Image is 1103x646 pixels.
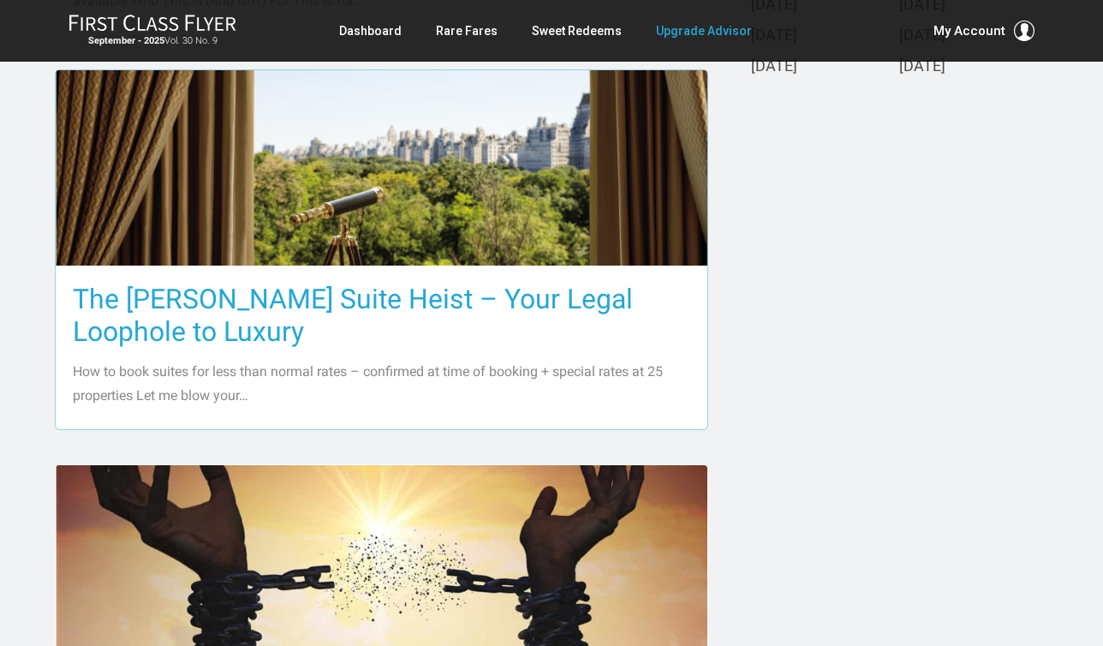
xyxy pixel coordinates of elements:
a: Sweet Redeems [532,15,622,46]
img: First Class Flyer [69,14,236,32]
strong: September - 2025 [88,35,164,46]
a: First Class FlyerSeptember - 2025Vol. 30 No. 9 [69,14,236,48]
small: Vol. 30 No. 9 [69,35,236,47]
span: My Account [933,21,1005,41]
p: How to book suites for less than normal rates – confirmed at time of booking + special rates at 2... [73,360,690,408]
a: Upgrade Advisor [656,15,752,46]
a: The [PERSON_NAME] Suite Heist – Your Legal Loophole to Luxury How to book suites for less than no... [55,69,708,430]
h3: The [PERSON_NAME] Suite Heist – Your Legal Loophole to Luxury [73,283,690,348]
a: Dashboard [339,15,402,46]
a: [DATE] [751,58,797,76]
a: [DATE] [899,58,945,76]
button: My Account [933,21,1034,41]
a: Rare Fares [436,15,498,46]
